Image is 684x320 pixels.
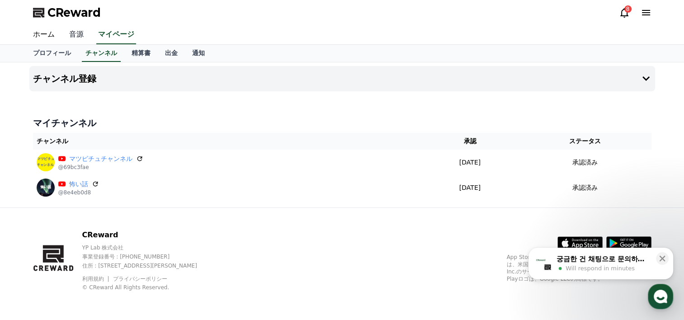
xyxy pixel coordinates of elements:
div: 8 [624,5,632,13]
p: CReward [82,230,212,240]
a: 出金 [158,45,185,62]
a: 怖い話 [69,179,88,189]
a: マイページ [96,25,136,44]
a: 8 [619,7,630,18]
a: Home [3,245,60,268]
p: App Store、iCloud、iCloud Drive、およびiTunes Storeは、米国およびその他の国や地域で登録されているApple Inc.のサービスマークです。Google P... [507,254,651,282]
a: チャンネル [82,45,121,62]
p: @8e4eb0d8 [58,189,99,196]
a: ホーム [26,25,62,44]
h4: マイチャンネル [33,117,651,129]
th: 承認 [421,133,519,150]
a: 通知 [185,45,212,62]
span: Home [23,259,39,266]
p: 住所 : [STREET_ADDRESS][PERSON_NAME] [82,262,212,269]
a: 音源 [62,25,91,44]
p: 承認済み [572,183,598,193]
a: プライバシーポリシー [113,276,167,282]
span: CReward [47,5,101,20]
p: @69bc3fae [58,164,143,171]
p: YP Lab 株式会社 [82,244,212,251]
a: 利用規約 [82,276,110,282]
th: ステータス [519,133,651,150]
a: 精算書 [124,45,158,62]
a: CReward [33,5,101,20]
a: マツピチュチャンネル [69,154,132,164]
img: 怖い話 [37,179,55,197]
a: Settings [117,245,174,268]
img: マツピチュチャンネル [37,153,55,171]
p: [DATE] [425,183,515,193]
p: 事業登録番号 : [PHONE_NUMBER] [82,253,212,260]
p: [DATE] [425,158,515,167]
h4: チャンネル登録 [33,74,96,84]
span: Messages [75,259,102,266]
th: チャンネル [33,133,421,150]
p: 承認済み [572,158,598,167]
button: チャンネル登録 [29,66,655,91]
a: プロフィール [26,45,78,62]
p: © CReward All Rights Reserved. [82,284,212,291]
span: Settings [134,259,156,266]
a: Messages [60,245,117,268]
